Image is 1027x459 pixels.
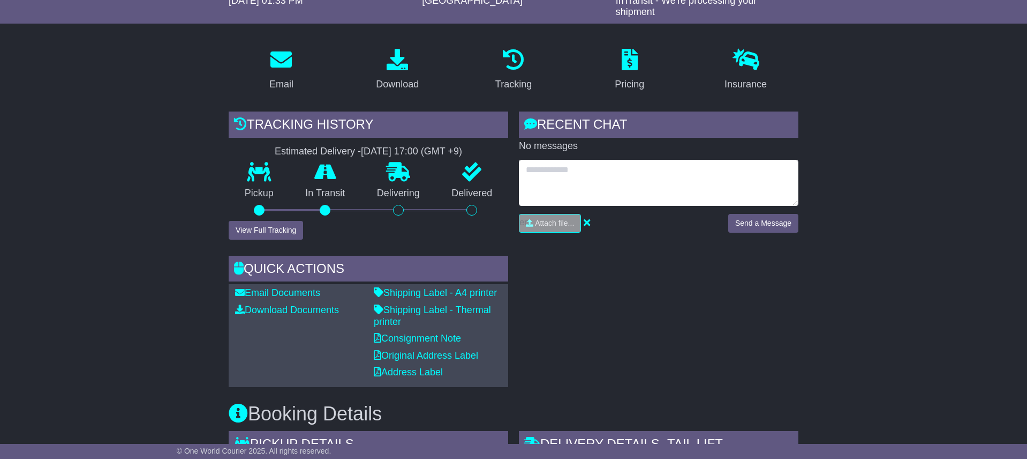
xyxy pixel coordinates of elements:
[724,77,767,92] div: Insurance
[229,146,508,158] div: Estimated Delivery -
[177,447,331,455] span: © One World Courier 2025. All rights reserved.
[229,112,508,140] div: Tracking history
[519,140,798,152] p: No messages
[235,305,339,315] a: Download Documents
[229,221,303,240] button: View Full Tracking
[495,77,532,92] div: Tracking
[374,367,443,377] a: Address Label
[374,350,478,361] a: Original Address Label
[374,333,461,344] a: Consignment Note
[269,77,293,92] div: Email
[728,214,798,233] button: Send a Message
[608,45,651,95] a: Pricing
[374,305,491,327] a: Shipping Label - Thermal printer
[290,188,361,199] p: In Transit
[488,45,539,95] a: Tracking
[660,436,723,451] span: - Tail Lift
[519,112,798,140] div: RECENT CHAT
[262,45,300,95] a: Email
[361,146,462,158] div: [DATE] 17:00 (GMT +9)
[229,256,508,285] div: Quick Actions
[361,188,436,199] p: Delivering
[229,188,290,199] p: Pickup
[376,77,419,92] div: Download
[436,188,509,199] p: Delivered
[718,45,774,95] a: Insurance
[615,77,644,92] div: Pricing
[229,403,798,425] h3: Booking Details
[374,287,497,298] a: Shipping Label - A4 printer
[369,45,426,95] a: Download
[235,287,320,298] a: Email Documents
